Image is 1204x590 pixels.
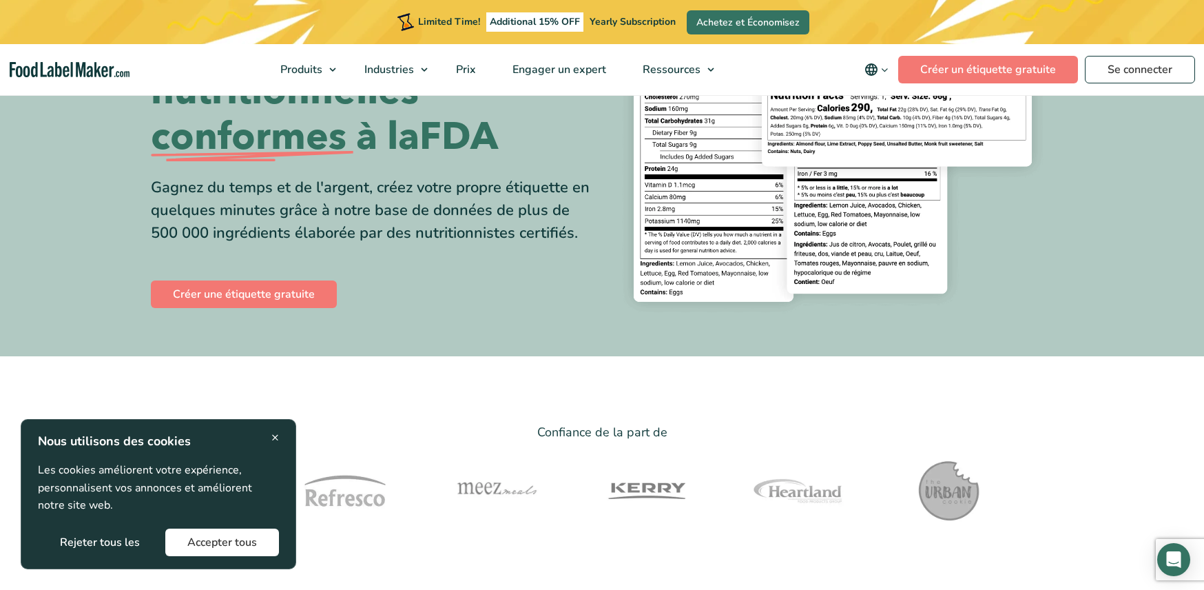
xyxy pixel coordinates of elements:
[262,44,343,95] a: Produits
[438,44,491,95] a: Prix
[508,62,608,77] span: Engager un expert
[360,62,415,77] span: Industries
[165,529,279,556] button: Accepter tous
[151,114,419,160] span: conformes à la
[38,462,279,515] p: Les cookies améliorent votre expérience, personnalisent vos annonces et améliorent notre site web.
[418,15,480,28] span: Limited Time!
[271,428,279,447] span: ×
[452,62,477,77] span: Prix
[486,12,583,32] span: Additional 15% OFF
[625,44,721,95] a: Ressources
[639,62,702,77] span: Ressources
[151,423,1053,443] p: Confiance de la part de
[1085,56,1195,83] a: Se connecter
[38,433,191,449] strong: Nous utilisons des cookies
[898,56,1078,83] a: Créer un étiquette gratuite
[687,10,809,34] a: Achetez et Économisez
[590,15,676,28] span: Yearly Subscription
[151,176,592,245] div: Gagnez du temps et de l'argent, créez votre propre étiquette en quelques minutes grâce à notre ba...
[1157,543,1190,576] div: Open Intercom Messenger
[495,44,621,95] a: Engager un expert
[276,62,324,77] span: Produits
[151,281,337,308] a: Créer une étiquette gratuite
[346,44,435,95] a: Industries
[38,529,162,556] button: Rejeter tous les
